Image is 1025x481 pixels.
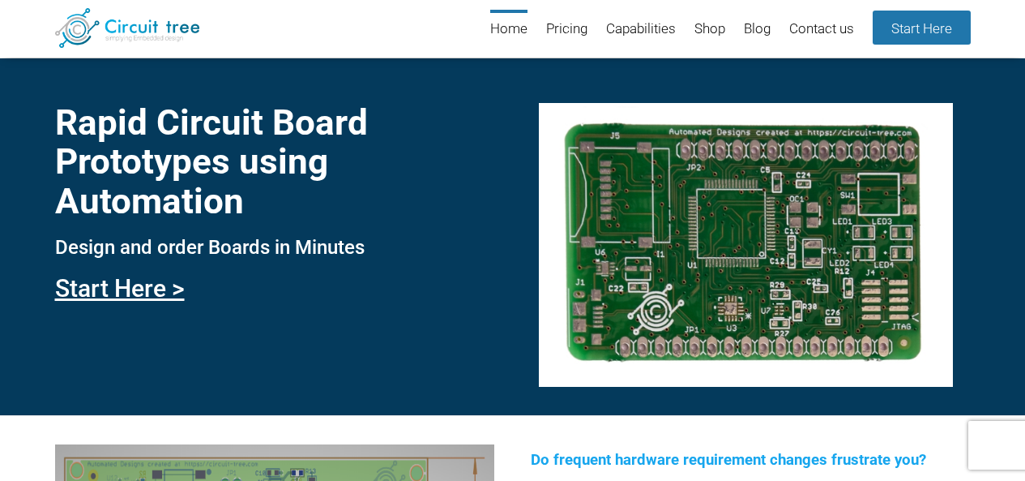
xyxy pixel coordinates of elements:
[606,10,676,49] a: Capabilities
[55,274,185,303] a: Start Here >
[789,10,854,49] a: Contact us
[55,8,200,48] img: Circuit Tree
[694,10,725,49] a: Shop
[744,10,771,49] a: Blog
[873,11,971,45] a: Start Here
[55,103,494,221] h1: Rapid Circuit Board Prototypes using Automation
[531,451,926,469] span: Do frequent hardware requirement changes frustrate you?
[55,237,494,258] h3: Design and order Boards in Minutes
[546,10,587,49] a: Pricing
[490,10,527,49] a: Home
